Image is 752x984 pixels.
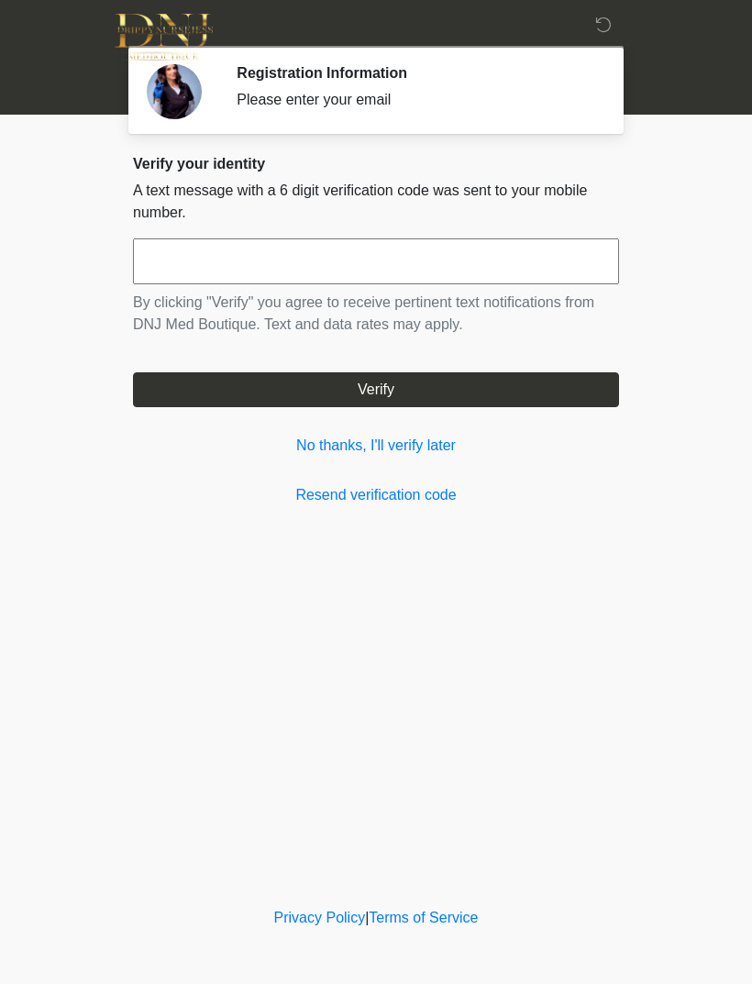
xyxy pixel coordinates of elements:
p: A text message with a 6 digit verification code was sent to your mobile number. [133,180,619,224]
a: No thanks, I'll verify later [133,435,619,457]
a: Privacy Policy [274,910,366,925]
img: Agent Avatar [147,64,202,119]
p: By clicking "Verify" you agree to receive pertinent text notifications from DNJ Med Boutique. Tex... [133,292,619,336]
h2: Verify your identity [133,155,619,172]
a: Resend verification code [133,484,619,506]
a: | [365,910,369,925]
img: DNJ Med Boutique Logo [115,14,213,61]
a: Terms of Service [369,910,478,925]
div: Please enter your email [237,89,592,111]
button: Verify [133,372,619,407]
